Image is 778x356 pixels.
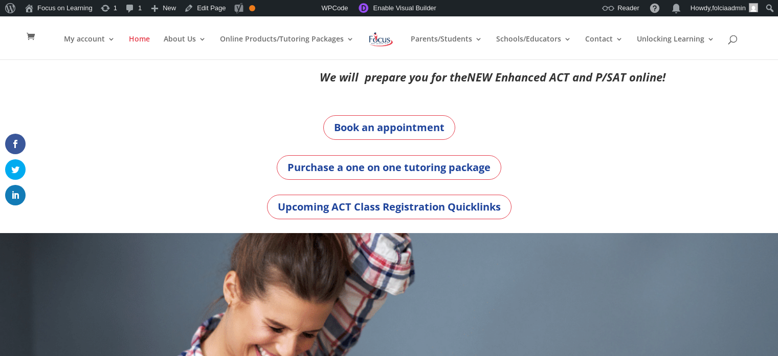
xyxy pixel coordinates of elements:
span: folciaadmin [712,4,746,12]
a: Purchase a one on one tutoring package [277,155,501,180]
a: About Us [164,35,206,59]
a: Unlocking Learning [637,35,715,59]
a: Online Products/Tutoring Packages [220,35,354,59]
a: Parents/Students [411,35,482,59]
img: Views over 48 hours. Click for more Jetpack Stats. [264,2,322,14]
a: Book an appointment [323,115,455,140]
img: Focus on Learning [368,30,394,49]
a: Upcoming ACT Class Registration Quicklinks [267,195,512,219]
a: Schools/Educators [496,35,571,59]
em: NEW Enhanced ACT and P/SAT online! [467,69,665,85]
a: Home [129,35,150,59]
div: OK [249,5,255,11]
a: My account [64,35,115,59]
em: We will prepare you for the [320,69,467,85]
a: Contact [585,35,623,59]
